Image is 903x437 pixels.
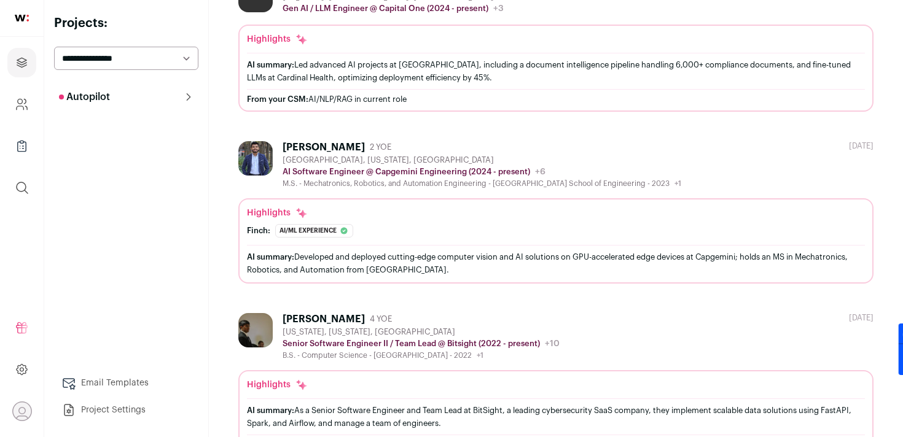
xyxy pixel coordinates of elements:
span: +1 [477,352,483,359]
a: Company Lists [7,131,36,161]
button: Autopilot [54,85,198,109]
div: [PERSON_NAME] [283,313,365,325]
div: Finch: [247,226,270,236]
div: Highlights [247,207,308,219]
button: Open dropdown [12,401,32,421]
div: [DATE] [849,141,874,151]
div: Highlights [247,379,308,391]
img: wellfound-shorthand-0d5821cbd27db2630d0214b213865d53afaa358527fdda9d0ea32b1df1b89c2c.svg [15,15,29,21]
a: Projects [7,48,36,77]
p: Autopilot [59,90,110,104]
div: Highlights [247,33,308,45]
div: [GEOGRAPHIC_DATA], [US_STATE], [GEOGRAPHIC_DATA] [283,155,681,165]
div: M.S. - Mechatronics, Robotics, and Automation Engineering - [GEOGRAPHIC_DATA] School of Engineeri... [283,179,681,188]
div: [DATE] [849,313,874,323]
span: 4 YOE [370,314,392,324]
span: +1 [674,180,681,187]
p: AI Software Engineer @ Capgemini Engineering (2024 - present) [283,167,530,177]
div: As a Senior Software Engineer and Team Lead at BitSight, a leading cybersecurity SaaS company, th... [247,404,865,430]
h2: Projects: [54,15,198,32]
img: b85cdc174e7aa17162fc2bef4aa3b377dcb449dc7008f68533c8bdf6111e3112.jpg [238,141,273,176]
div: B.S. - Computer Science - [GEOGRAPHIC_DATA] - 2022 [283,350,560,360]
span: AI summary: [247,253,294,261]
span: 2 YOE [370,142,391,152]
div: [PERSON_NAME] [283,141,365,153]
span: AI summary: [247,406,294,414]
a: Email Templates [54,371,198,395]
a: Company and ATS Settings [7,90,36,119]
img: 99a6bacca661eb00d941cb97535b40e244b81c3f3ff6cfe87627e7b3f2e44e89 [238,313,273,347]
div: AI/NLP/RAG in current role [247,95,865,104]
a: Project Settings [54,398,198,422]
p: Gen AI / LLM Engineer @ Capital One (2024 - present) [283,4,488,14]
div: Ai/ml experience [275,224,353,238]
span: +3 [493,4,504,13]
div: Developed and deployed cutting-edge computer vision and AI solutions on GPU-accelerated edge devi... [247,250,865,276]
span: AI summary: [247,61,294,69]
a: [PERSON_NAME] 2 YOE [GEOGRAPHIC_DATA], [US_STATE], [GEOGRAPHIC_DATA] AI Software Engineer @ Capge... [238,141,874,284]
div: Led advanced AI projects at [GEOGRAPHIC_DATA], including a document intelligence pipeline handlin... [247,58,865,84]
span: From your CSM: [247,95,308,103]
div: [US_STATE], [US_STATE], [GEOGRAPHIC_DATA] [283,327,560,337]
span: +6 [535,168,545,176]
span: +10 [545,339,560,348]
p: Senior Software Engineer II / Team Lead @ Bitsight (2022 - present) [283,339,540,349]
